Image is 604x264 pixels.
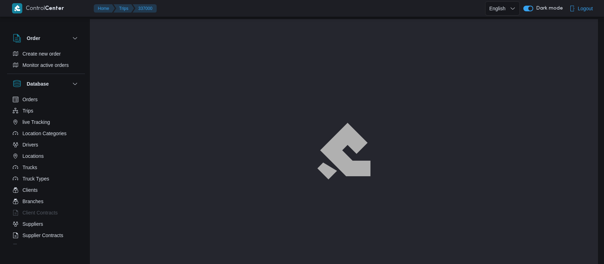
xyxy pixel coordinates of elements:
button: Branches [10,196,82,207]
span: Suppliers [23,220,43,228]
span: Orders [23,95,38,104]
button: Trips [10,105,82,116]
button: Truck Types [10,173,82,184]
button: Supplier Contracts [10,230,82,241]
div: Order [7,48,85,74]
button: Locations [10,150,82,162]
button: Trucks [10,162,82,173]
span: Dark mode [533,6,563,11]
button: 337000 [133,4,157,13]
span: Monitor active orders [23,61,69,69]
button: Monitor active orders [10,59,82,71]
button: Devices [10,241,82,252]
img: X8yXhbKr1z7QwAAAABJRU5ErkJggg== [12,3,22,13]
button: Trips [114,4,134,13]
button: Drivers [10,139,82,150]
button: Client Contracts [10,207,82,218]
button: Order [13,34,79,42]
span: Locations [23,152,44,160]
span: Client Contracts [23,208,58,217]
button: Location Categories [10,128,82,139]
img: ILLA Logo [321,127,367,176]
button: Clients [10,184,82,196]
span: Location Categories [23,129,67,138]
button: Home [94,4,115,13]
span: Logout [578,4,593,13]
span: Clients [23,186,38,194]
h3: Order [27,34,40,42]
span: Branches [23,197,44,206]
button: Create new order [10,48,82,59]
button: Database [13,80,79,88]
button: Logout [566,1,596,16]
b: Center [45,6,64,11]
span: Devices [23,242,40,251]
span: Supplier Contracts [23,231,63,240]
span: Drivers [23,140,38,149]
span: Trucks [23,163,37,172]
span: live Tracking [23,118,50,126]
button: live Tracking [10,116,82,128]
span: Truck Types [23,174,49,183]
button: Orders [10,94,82,105]
span: Create new order [23,50,61,58]
div: Database [7,94,85,247]
button: Suppliers [10,218,82,230]
h3: Database [27,80,49,88]
span: Trips [23,107,34,115]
